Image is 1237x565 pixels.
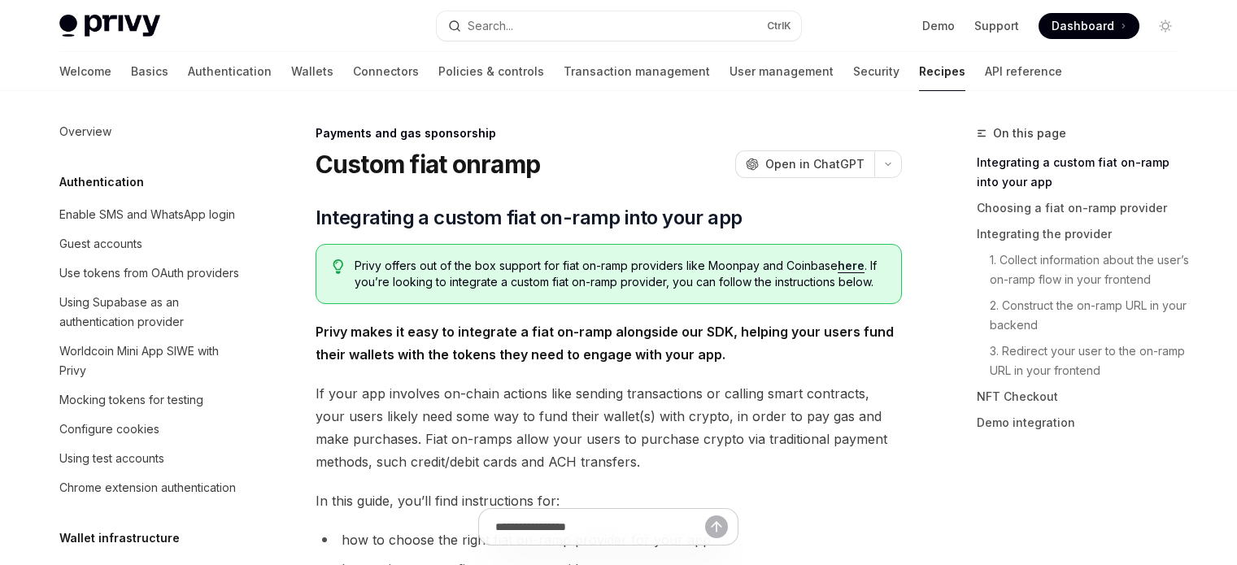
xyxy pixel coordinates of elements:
a: Policies & controls [438,52,544,91]
span: Dashboard [1052,18,1114,34]
a: Integrating the provider [977,221,1191,247]
a: Connectors [353,52,419,91]
button: Send message [705,515,728,538]
a: API reference [985,52,1062,91]
button: Open in ChatGPT [735,150,874,178]
a: NFT Checkout [977,384,1191,410]
div: Using test accounts [59,449,164,468]
a: Recipes [919,52,965,91]
a: Security [853,52,899,91]
a: 2. Construct the on-ramp URL in your backend [977,293,1191,338]
div: Use tokens from OAuth providers [59,263,239,283]
div: Guest accounts [59,234,142,254]
span: Ctrl K [767,20,791,33]
h1: Custom fiat onramp [316,150,541,179]
a: User management [730,52,834,91]
a: Transaction management [564,52,710,91]
a: Dashboard [1039,13,1139,39]
span: Integrating a custom fiat on-ramp into your app [316,205,743,231]
a: Chrome extension authentication [46,473,255,502]
span: In this guide, you’ll find instructions for: [316,489,902,512]
a: Authentication [188,52,272,91]
div: Overview [59,122,111,141]
h5: Wallet infrastructure [59,528,180,548]
a: Using test accounts [46,444,255,473]
a: Welcome [59,52,111,91]
div: Worldcoin Mini App SIWE with Privy [59,341,245,380]
a: Using Supabase as an authentication provider [46,288,255,337]
span: If your app involves on-chain actions like sending transactions or calling smart contracts, your ... [316,382,902,473]
div: Search... [468,16,513,36]
div: Enable SMS and WhatsApp login [59,205,235,224]
h5: Authentication [59,172,144,192]
div: Chrome extension authentication [59,478,236,498]
a: Worldcoin Mini App SIWE with Privy [46,337,255,385]
div: Payments and gas sponsorship [316,125,902,141]
div: Mocking tokens for testing [59,390,203,410]
a: Demo [922,18,955,34]
input: Ask a question... [495,509,705,545]
a: Configure cookies [46,415,255,444]
a: Choosing a fiat on-ramp provider [977,195,1191,221]
a: Demo integration [977,410,1191,436]
a: Integrating a custom fiat on-ramp into your app [977,150,1191,195]
div: Configure cookies [59,419,159,439]
div: Using Supabase as an authentication provider [59,293,245,332]
a: Wallets [291,52,333,91]
a: Mocking tokens for testing [46,385,255,415]
span: Privy offers out of the box support for fiat on-ramp providers like Moonpay and Coinbase . If you... [355,258,884,290]
button: Toggle dark mode [1152,13,1178,39]
a: Support [974,18,1019,34]
span: Open in ChatGPT [765,156,865,172]
strong: Privy makes it easy to integrate a fiat on-ramp alongside our SDK, helping your users fund their ... [316,324,894,363]
a: Basics [131,52,168,91]
button: Open search [437,11,801,41]
a: Enable SMS and WhatsApp login [46,200,255,229]
span: On this page [993,124,1066,143]
svg: Tip [333,259,344,274]
a: Use tokens from OAuth providers [46,259,255,288]
img: light logo [59,15,160,37]
a: Overview [46,117,255,146]
a: 3. Redirect your user to the on-ramp URL in your frontend [977,338,1191,384]
a: here [838,259,865,273]
a: Guest accounts [46,229,255,259]
a: 1. Collect information about the user’s on-ramp flow in your frontend [977,247,1191,293]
